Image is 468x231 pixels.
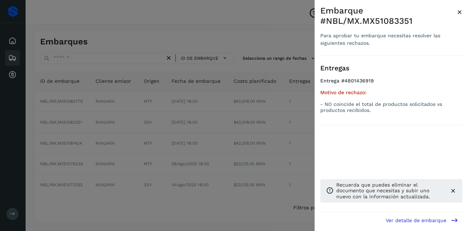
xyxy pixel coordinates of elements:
div: Para aprobar tu embarque necesitas resolver las siguientes rechazos. [320,32,457,47]
div: Embarque #NBL/MX.MX51083351 [320,6,457,26]
span: × [457,7,462,17]
h4: Entrega #4801436919 [320,78,462,90]
h5: Motivo de rechazo: [320,90,462,96]
button: Ver detalle de embarque [381,212,462,228]
h3: Entregas [320,64,462,72]
p: - NO coincide el total de productos solicitados vs productos recibidos. [320,101,462,113]
span: Ver detalle de embarque [386,218,446,223]
p: Recuerda que puedes eliminar el documento que necesitas y subir uno nuevo con la información actu... [336,182,444,200]
button: Close [457,6,462,18]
